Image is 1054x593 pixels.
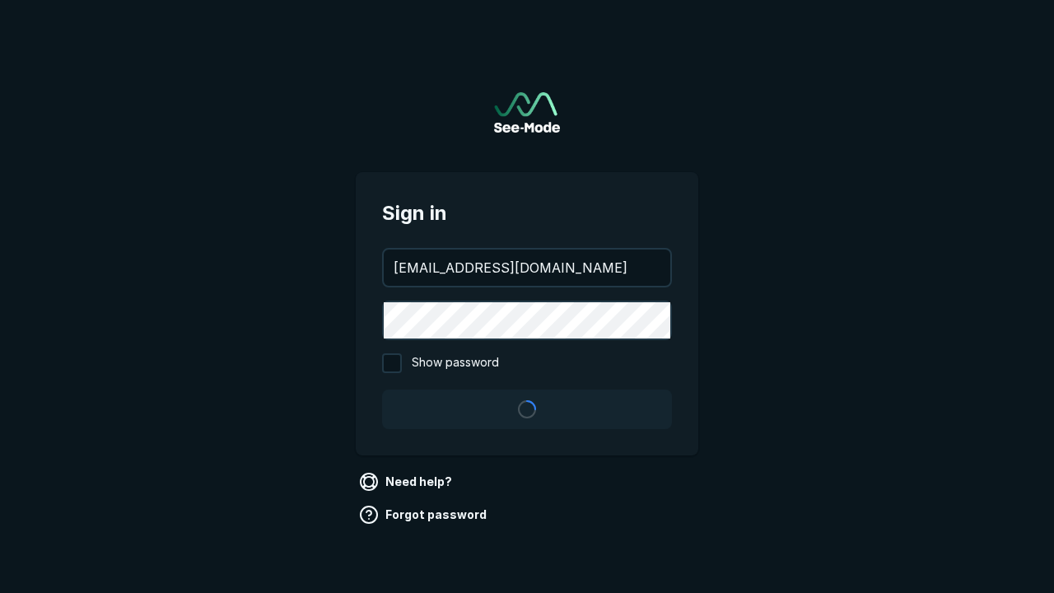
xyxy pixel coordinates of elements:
a: Go to sign in [494,92,560,133]
span: Sign in [382,198,672,228]
span: Show password [412,353,499,373]
a: Need help? [356,469,459,495]
input: your@email.com [384,250,670,286]
a: Forgot password [356,502,493,528]
img: See-Mode Logo [494,92,560,133]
